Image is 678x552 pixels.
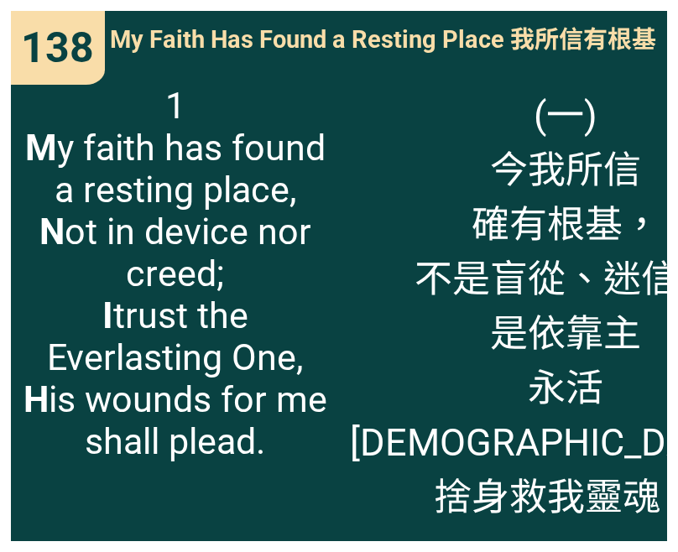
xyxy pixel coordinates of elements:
b: H [23,378,49,420]
b: I [102,294,113,336]
span: 138 [21,23,94,72]
span: My Faith Has Found a Resting Place 我所信有根基 [110,19,656,55]
b: M [25,127,57,169]
b: N [39,211,65,253]
span: 1 y faith has found a resting place, ot in device nor creed; trust the Everlasting One, is wounds... [22,85,328,462]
